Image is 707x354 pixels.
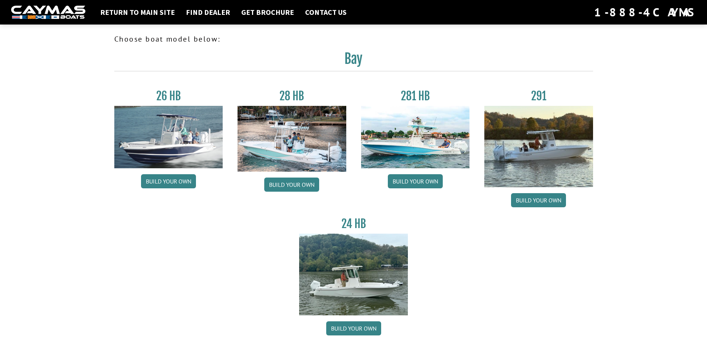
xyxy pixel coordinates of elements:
[388,174,443,188] a: Build your own
[594,4,696,20] div: 1-888-4CAYMAS
[114,106,223,168] img: 26_new_photo_resized.jpg
[238,106,346,172] img: 28_hb_thumbnail_for_caymas_connect.jpg
[301,7,350,17] a: Contact Us
[299,234,408,315] img: 24_HB_thumbnail.jpg
[361,89,470,103] h3: 281 HB
[114,51,593,71] h2: Bay
[182,7,234,17] a: Find Dealer
[141,174,196,188] a: Build your own
[484,89,593,103] h3: 291
[238,89,346,103] h3: 28 HB
[299,217,408,231] h3: 24 HB
[96,7,179,17] a: Return to main site
[484,106,593,187] img: 291_Thumbnail.jpg
[114,33,593,45] p: Choose boat model below:
[114,89,223,103] h3: 26 HB
[361,106,470,168] img: 28-hb-twin.jpg
[11,6,85,19] img: white-logo-c9c8dbefe5ff5ceceb0f0178aa75bf4bb51f6bca0971e226c86eb53dfe498488.png
[511,193,566,207] a: Build your own
[264,178,319,192] a: Build your own
[238,7,298,17] a: Get Brochure
[326,321,381,335] a: Build your own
